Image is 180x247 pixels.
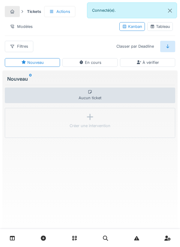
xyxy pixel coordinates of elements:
[5,88,175,103] div: Aucun ticket
[25,9,43,14] strong: Tickets
[111,41,159,52] div: Classer par Deadline
[87,2,177,18] div: Connecté(e).
[79,60,101,65] div: En cours
[44,6,75,17] div: Actions
[122,24,142,29] div: Kanban
[150,24,170,29] div: Tableau
[163,3,177,19] button: Close
[5,41,33,52] div: Filtres
[7,75,173,82] div: Nouveau
[136,60,159,65] div: À vérifier
[29,75,32,82] sup: 0
[21,60,44,65] div: Nouveau
[70,123,110,129] div: Créer une intervention
[5,21,38,32] div: Modèles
